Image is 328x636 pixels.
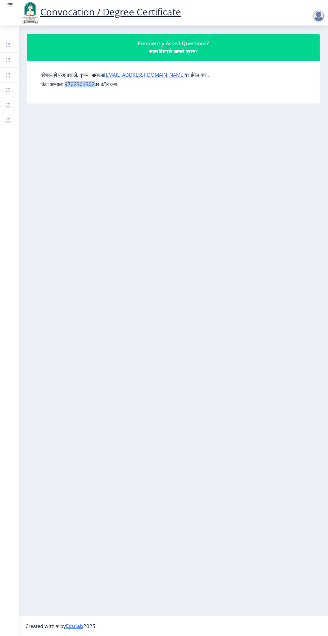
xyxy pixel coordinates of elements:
[20,1,40,24] img: logo
[40,71,209,78] label: कोणत्याही प्रश्नासाठी, कृपया आम्हाला वर ईमेल करा.
[104,71,185,78] a: [EMAIL_ADDRESS][DOMAIN_NAME]
[35,39,312,55] div: Frequently Asked Questions? सतत विचारले जाणारे प्रश्न?
[66,623,83,629] a: Edulab
[25,623,95,629] span: Created with ♥ by 2025
[20,5,181,18] a: Convocation / Degree Certificate
[40,81,306,87] p: किंवा आम्हाला 9702301302वर कॉल करा.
